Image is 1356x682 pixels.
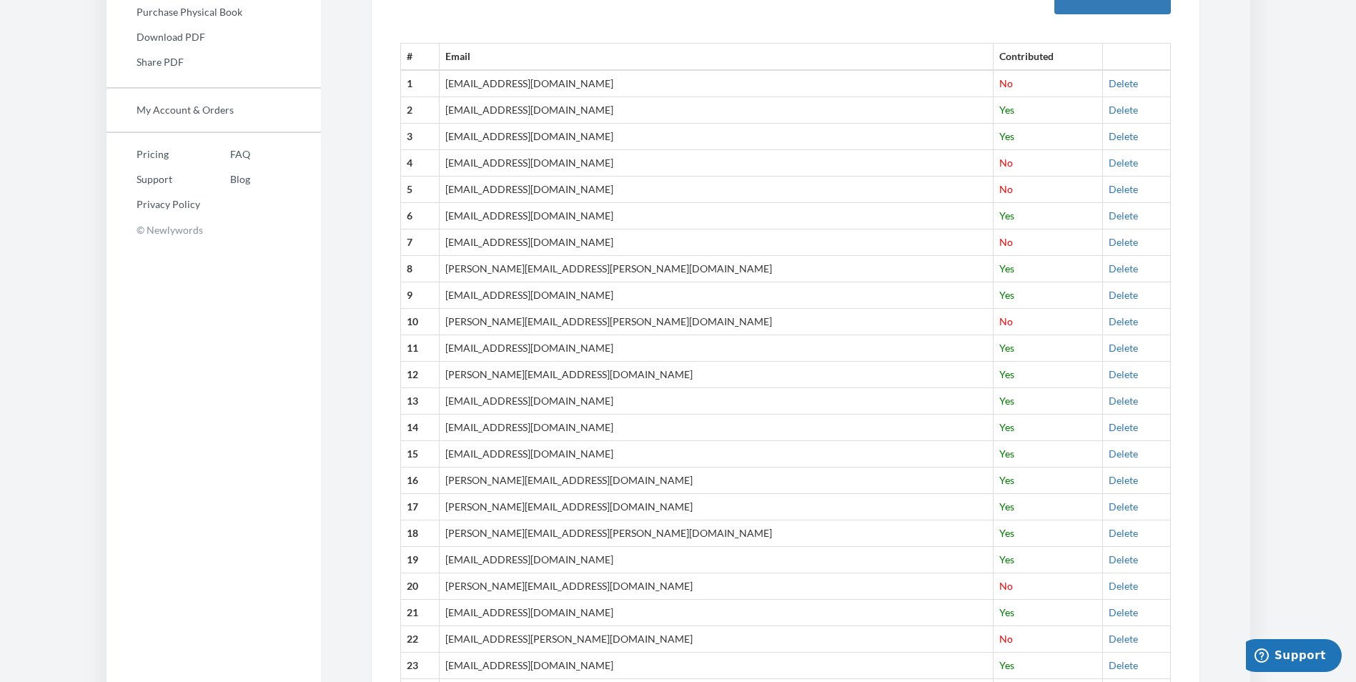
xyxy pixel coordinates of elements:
[400,150,439,177] th: 4
[1109,209,1138,222] a: Delete
[439,468,994,494] td: [PERSON_NAME][EMAIL_ADDRESS][DOMAIN_NAME]
[439,44,994,70] th: Email
[400,600,439,626] th: 21
[400,362,439,388] th: 12
[1109,659,1138,671] a: Delete
[1109,448,1138,460] a: Delete
[1109,527,1138,539] a: Delete
[999,342,1014,354] span: Yes
[999,606,1014,618] span: Yes
[999,262,1014,275] span: Yes
[400,626,439,653] th: 22
[439,335,994,362] td: [EMAIL_ADDRESS][DOMAIN_NAME]
[400,44,439,70] th: #
[439,282,994,309] td: [EMAIL_ADDRESS][DOMAIN_NAME]
[999,209,1014,222] span: Yes
[1109,236,1138,248] a: Delete
[439,653,994,679] td: [EMAIL_ADDRESS][DOMAIN_NAME]
[1109,606,1138,618] a: Delete
[107,99,321,121] a: My Account & Orders
[400,309,439,335] th: 10
[1109,262,1138,275] a: Delete
[439,415,994,441] td: [EMAIL_ADDRESS][DOMAIN_NAME]
[999,77,1013,89] span: No
[400,177,439,203] th: 5
[999,183,1013,195] span: No
[999,236,1013,248] span: No
[107,51,321,73] a: Share PDF
[400,388,439,415] th: 13
[999,289,1014,301] span: Yes
[439,309,994,335] td: [PERSON_NAME][EMAIL_ADDRESS][PERSON_NAME][DOMAIN_NAME]
[200,169,250,190] a: Blog
[1109,580,1138,592] a: Delete
[439,520,994,547] td: [PERSON_NAME][EMAIL_ADDRESS][PERSON_NAME][DOMAIN_NAME]
[1109,289,1138,301] a: Delete
[1109,342,1138,354] a: Delete
[439,573,994,600] td: [PERSON_NAME][EMAIL_ADDRESS][DOMAIN_NAME]
[1109,315,1138,327] a: Delete
[439,97,994,124] td: [EMAIL_ADDRESS][DOMAIN_NAME]
[400,256,439,282] th: 8
[999,553,1014,565] span: Yes
[439,626,994,653] td: [EMAIL_ADDRESS][PERSON_NAME][DOMAIN_NAME]
[439,229,994,256] td: [EMAIL_ADDRESS][DOMAIN_NAME]
[999,421,1014,433] span: Yes
[400,415,439,441] th: 14
[107,194,200,215] a: Privacy Policy
[400,282,439,309] th: 9
[400,494,439,520] th: 17
[439,388,994,415] td: [EMAIL_ADDRESS][DOMAIN_NAME]
[400,653,439,679] th: 23
[999,659,1014,671] span: Yes
[439,256,994,282] td: [PERSON_NAME][EMAIL_ADDRESS][PERSON_NAME][DOMAIN_NAME]
[439,494,994,520] td: [PERSON_NAME][EMAIL_ADDRESS][DOMAIN_NAME]
[400,573,439,600] th: 20
[999,368,1014,380] span: Yes
[400,468,439,494] th: 16
[400,124,439,150] th: 3
[400,335,439,362] th: 11
[400,547,439,573] th: 19
[1109,77,1138,89] a: Delete
[994,44,1102,70] th: Contributed
[999,104,1014,116] span: Yes
[400,70,439,97] th: 1
[999,527,1014,539] span: Yes
[200,144,250,165] a: FAQ
[439,600,994,626] td: [EMAIL_ADDRESS][DOMAIN_NAME]
[999,474,1014,486] span: Yes
[999,157,1013,169] span: No
[400,520,439,547] th: 18
[439,177,994,203] td: [EMAIL_ADDRESS][DOMAIN_NAME]
[107,26,321,48] a: Download PDF
[1109,633,1138,645] a: Delete
[1109,183,1138,195] a: Delete
[999,130,1014,142] span: Yes
[1246,639,1342,675] iframe: Opens a widget where you can chat to one of our agents
[439,362,994,388] td: [PERSON_NAME][EMAIL_ADDRESS][DOMAIN_NAME]
[1109,157,1138,169] a: Delete
[999,448,1014,460] span: Yes
[107,169,200,190] a: Support
[999,500,1014,513] span: Yes
[107,144,200,165] a: Pricing
[999,633,1013,645] span: No
[400,97,439,124] th: 2
[400,441,439,468] th: 15
[1109,500,1138,513] a: Delete
[400,203,439,229] th: 6
[400,229,439,256] th: 7
[1109,553,1138,565] a: Delete
[999,315,1013,327] span: No
[1109,421,1138,433] a: Delete
[999,580,1013,592] span: No
[439,150,994,177] td: [EMAIL_ADDRESS][DOMAIN_NAME]
[1109,474,1138,486] a: Delete
[999,395,1014,407] span: Yes
[1109,104,1138,116] a: Delete
[439,441,994,468] td: [EMAIL_ADDRESS][DOMAIN_NAME]
[439,70,994,97] td: [EMAIL_ADDRESS][DOMAIN_NAME]
[1109,130,1138,142] a: Delete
